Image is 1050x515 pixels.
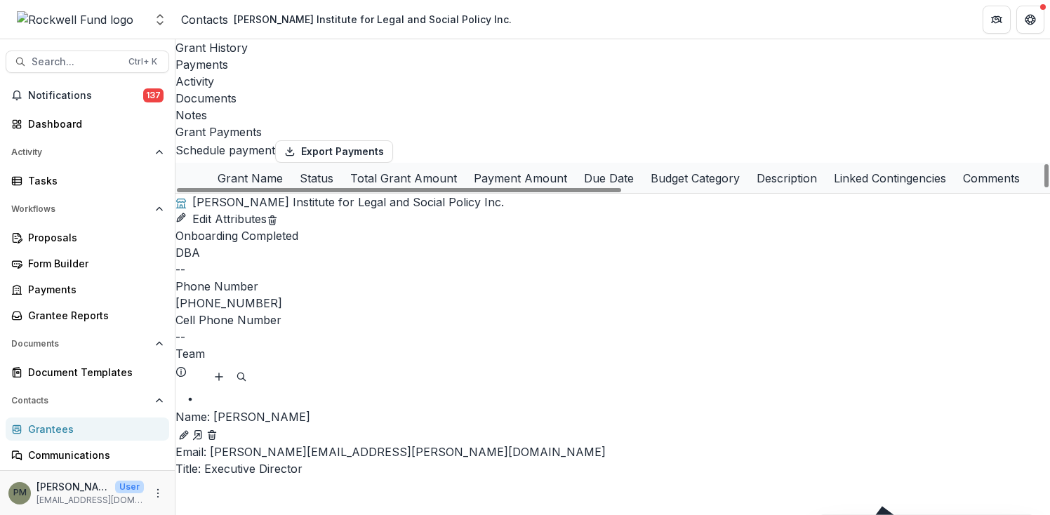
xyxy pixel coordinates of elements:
[6,333,169,355] button: Open Documents
[115,481,144,493] p: User
[6,169,169,192] a: Tasks
[234,12,512,27] div: [PERSON_NAME] Institute for Legal and Social Policy Inc.
[6,443,169,467] a: Communications
[748,163,825,193] div: Description
[6,141,169,163] button: Open Activity
[175,427,192,443] button: Edit
[192,194,504,210] h2: [PERSON_NAME] Institute for Legal and Social Policy Inc.
[291,163,342,193] div: Status
[28,256,158,271] div: Form Builder
[28,116,158,131] div: Dashboard
[6,389,169,412] button: Open Contacts
[275,140,393,163] button: Export Payments
[825,170,955,187] div: Linked Contingencies
[6,226,169,249] a: Proposals
[983,6,1011,34] button: Partners
[6,112,169,135] a: Dashboard
[175,244,200,261] span: DBA
[175,229,298,243] span: Onboarding Completed
[748,170,825,187] div: Description
[6,198,169,220] button: Open Workflows
[175,278,258,295] span: Phone Number
[175,295,1050,312] div: [PHONE_NUMBER]
[36,479,109,494] p: [PERSON_NAME][GEOGRAPHIC_DATA]
[175,462,201,476] span: Title :
[6,84,169,107] button: Notifications137
[36,494,144,507] p: [EMAIL_ADDRESS][DOMAIN_NAME]
[175,408,1050,425] a: Name: [PERSON_NAME]
[143,88,164,102] span: 137
[211,368,227,385] button: Add
[181,9,517,29] nav: breadcrumb
[175,410,210,424] span: Name :
[175,90,1050,107] a: Documents
[642,163,748,193] div: Budget Category
[6,278,169,301] a: Payments
[28,448,158,462] div: Communications
[955,163,1028,193] div: Comments
[175,73,1050,90] a: Activity
[28,90,143,102] span: Notifications
[28,308,158,323] div: Grantee Reports
[175,123,262,140] h2: Grant Payments
[175,312,281,328] span: Cell Phone Number
[175,460,1050,477] p: Executive Director
[181,11,228,28] a: Contacts
[1016,6,1044,34] button: Get Help
[6,361,169,384] a: Document Templates
[126,54,160,69] div: Ctrl + K
[11,204,149,214] span: Workflows
[291,170,342,187] div: Status
[6,252,169,275] a: Form Builder
[465,170,576,187] div: Payment Amount
[28,422,158,436] div: Grantees
[11,339,149,349] span: Documents
[175,39,1050,56] a: Grant History
[6,417,169,441] a: Grantees
[209,163,291,193] div: Grant Name
[28,230,158,245] div: Proposals
[576,163,642,193] div: Due Date
[175,408,1050,425] p: [PERSON_NAME]
[11,396,149,406] span: Contacts
[175,345,205,362] p: Team
[175,261,1050,278] div: --
[28,173,158,188] div: Tasks
[233,368,250,385] button: Search
[175,445,606,459] a: Email: [PERSON_NAME][EMAIL_ADDRESS][PERSON_NAME][DOMAIN_NAME]
[6,304,169,327] a: Grantee Reports
[175,107,1050,123] a: Notes
[955,170,1028,187] div: Comments
[150,6,170,34] button: Open entity switcher
[342,170,465,187] div: Total Grant Amount
[204,427,220,443] button: Deletes
[465,163,576,193] div: Payment Amount
[825,163,955,193] div: Linked Contingencies
[342,163,465,193] div: Total Grant Amount
[17,11,133,28] img: Rockwell Fund logo
[576,170,642,187] div: Due Date
[32,56,120,68] span: Search...
[28,282,158,297] div: Payments
[6,51,169,73] button: Search...
[175,210,267,227] button: Edit Attributes
[192,427,204,441] a: Go to contact
[11,147,149,157] span: Activity
[175,56,1050,73] a: Payments
[28,365,158,380] div: Document Templates
[209,170,291,187] div: Grant Name
[267,210,278,227] button: Delete
[642,170,748,187] div: Budget Category
[175,445,206,459] span: Email:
